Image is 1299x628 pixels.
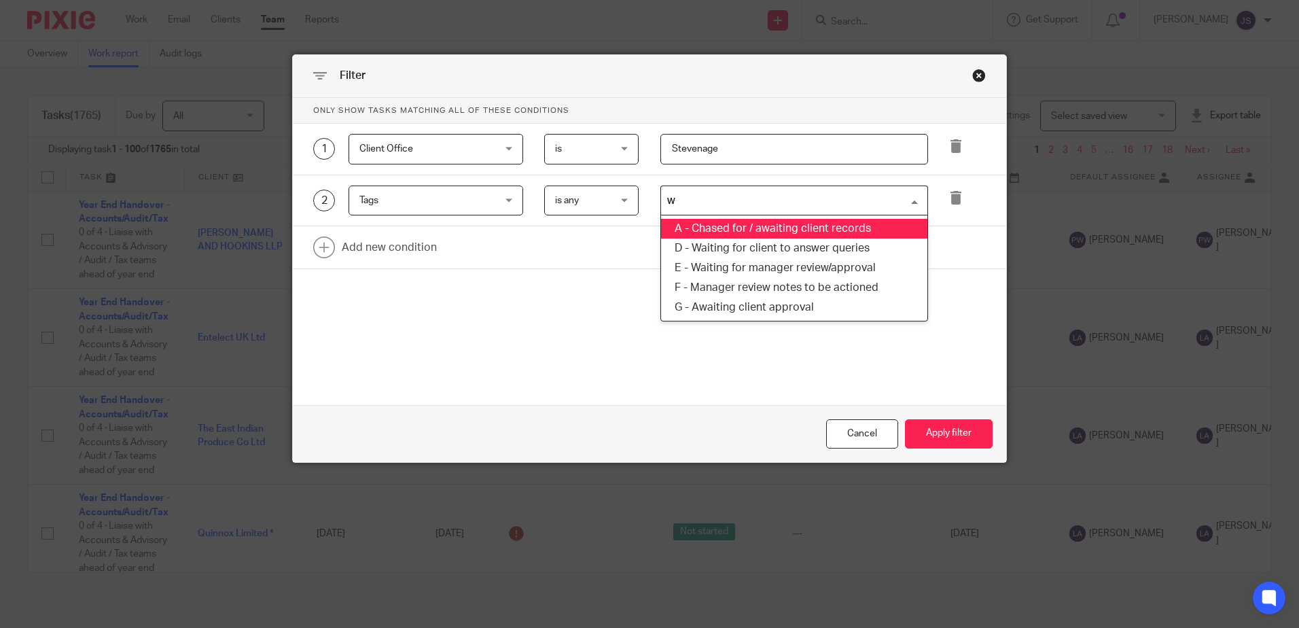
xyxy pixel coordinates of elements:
span: Client Office [359,144,413,154]
div: Close this dialog window [972,69,986,82]
li: F - Manager review notes to be actioned [661,278,927,298]
div: Search for option [660,186,928,216]
li: E - Waiting for manager review/approval [661,258,927,278]
span: is [555,144,562,154]
div: 1 [313,138,335,160]
input: Search for option [662,189,920,213]
li: G - Awaiting client approval [661,298,927,317]
p: Only show tasks matching all of these conditions [293,98,1006,124]
span: Filter [340,70,366,81]
div: 2 [313,190,335,211]
span: is any [555,196,579,205]
button: Apply filter [905,419,993,449]
div: Close this dialog window [826,419,898,449]
li: A - Chased for / awaiting client records [661,219,927,239]
span: Tags [359,196,378,205]
li: D - Waiting for client to answer queries [661,239,927,258]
